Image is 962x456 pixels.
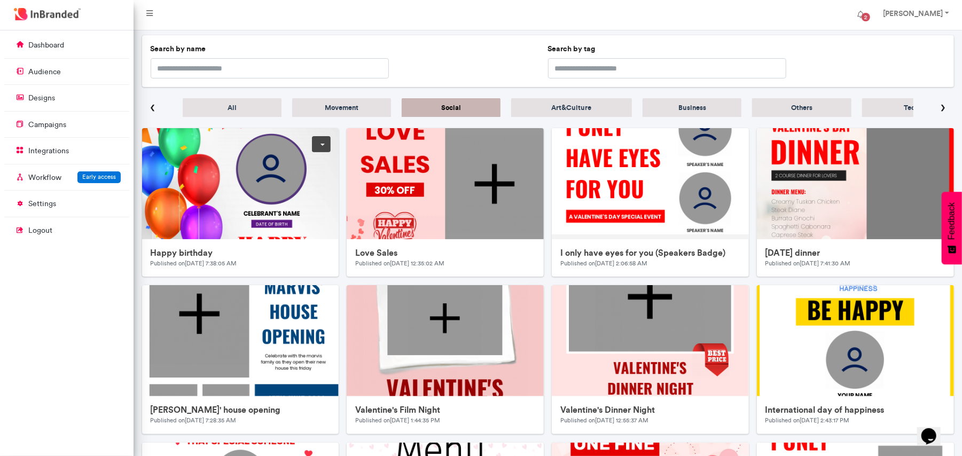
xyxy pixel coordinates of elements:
p: logout [28,225,52,236]
label: Search by name [151,44,206,54]
h5: Social [415,104,487,112]
h6: [PERSON_NAME]' house opening [151,405,331,415]
span: › [941,96,945,120]
a: Tech [862,98,961,117]
h5: All [196,104,268,112]
a: uploadsValentine's Dinner NightPublished on[DATE] 12:55:37 AM [552,285,749,434]
small: Published on [DATE] 12:35:02 AM [355,260,444,267]
h6: Happy birthday [151,248,331,258]
h5: Business [656,104,728,112]
p: audience [28,67,61,77]
p: settings [28,199,56,209]
span: Feedback [947,202,957,240]
small: Published on [DATE] 7:38:05 AM [151,260,237,267]
a: uploadsInternational day of happinessPublished on[DATE] 2:43:17 PM [757,285,954,434]
span: Early access [82,173,116,180]
a: audience [4,61,129,82]
a: Movement [292,98,391,117]
a: All [183,98,281,117]
a: uploadsValentine's Film NightPublished on[DATE] 1:44:35 PM [347,285,544,434]
p: campaigns [28,120,66,130]
a: designs [4,88,129,108]
small: Published on [DATE] 2:06:58 AM [560,260,647,267]
span: Art & Culture [552,103,592,112]
label: Search by tag [548,44,596,54]
small: Published on [DATE] 1:44:35 PM [355,416,440,424]
p: dashboard [28,40,64,51]
h6: I only have eyes for you (Speakers Badge) [560,248,740,258]
small: Published on [DATE] 7:41:30 AM [765,260,851,267]
p: designs [28,93,55,104]
img: InBranded Logo [11,5,83,23]
strong: [PERSON_NAME] [883,9,943,18]
a: campaigns [4,114,129,135]
h5: Tech [875,104,948,112]
small: Published on [DATE] 2:43:17 PM [765,416,850,424]
span: 2 [862,13,870,21]
h6: International day of happiness [765,405,945,415]
a: WorkflowEarly access [4,167,129,187]
p: integrations [28,146,69,156]
button: 2 [849,4,872,26]
a: Others [752,98,851,117]
small: Published on [DATE] 12:55:37 AM [560,416,648,424]
h6: [DATE] dinner [765,248,945,258]
iframe: chat widget [917,413,951,445]
a: uploads[DATE] dinnerPublished on[DATE] 7:41:30 AM [757,128,954,277]
a: uploads[PERSON_NAME]' house openingPublished on[DATE] 7:28:35 AM [142,285,339,434]
a: uploadsI only have eyes for you (Speakers Badge)Published on[DATE] 2:06:58 AM [552,128,749,277]
span: ‹ [150,96,155,120]
small: Published on [DATE] 7:28:35 AM [151,416,237,424]
h6: Love Sales [355,248,535,258]
h5: Others [765,104,838,112]
a: Art&Culture [511,98,632,117]
p: Workflow [28,172,61,183]
h6: Valentine's Dinner Night [560,405,740,415]
a: Social [402,98,500,117]
h6: Valentine's Film Night [355,405,535,415]
button: Feedback - Show survey [942,192,962,264]
a: uploadsLove SalesPublished on[DATE] 12:35:02 AM [347,128,544,277]
a: uploadsHappy birthdayPublished on[DATE] 7:38:05 AM [142,128,339,277]
a: Business [643,98,741,117]
a: settings [4,193,129,214]
a: [PERSON_NAME] [872,4,958,26]
a: integrations [4,140,129,161]
a: dashboard [4,35,129,55]
h5: Movement [306,104,378,112]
